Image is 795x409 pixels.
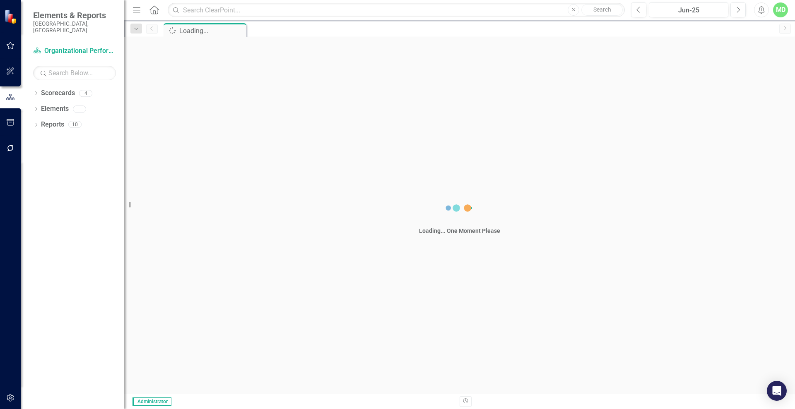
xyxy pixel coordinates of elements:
[33,46,116,56] a: Organizational Performance
[652,5,725,15] div: Jun-25
[41,104,69,114] a: Elements
[419,227,500,235] div: Loading... One Moment Please
[33,66,116,80] input: Search Below...
[41,120,64,129] a: Reports
[649,2,728,17] button: Jun-25
[767,381,787,401] div: Open Intercom Messenger
[4,9,19,24] img: ClearPoint Strategy
[33,10,116,20] span: Elements & Reports
[132,397,171,406] span: Administrator
[79,90,92,97] div: 4
[41,88,75,98] a: Scorecards
[168,3,625,17] input: Search ClearPoint...
[33,20,116,34] small: [GEOGRAPHIC_DATA], [GEOGRAPHIC_DATA]
[773,2,788,17] button: MD
[581,4,623,16] button: Search
[68,121,82,128] div: 10
[593,6,611,13] span: Search
[179,26,244,36] div: Loading...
